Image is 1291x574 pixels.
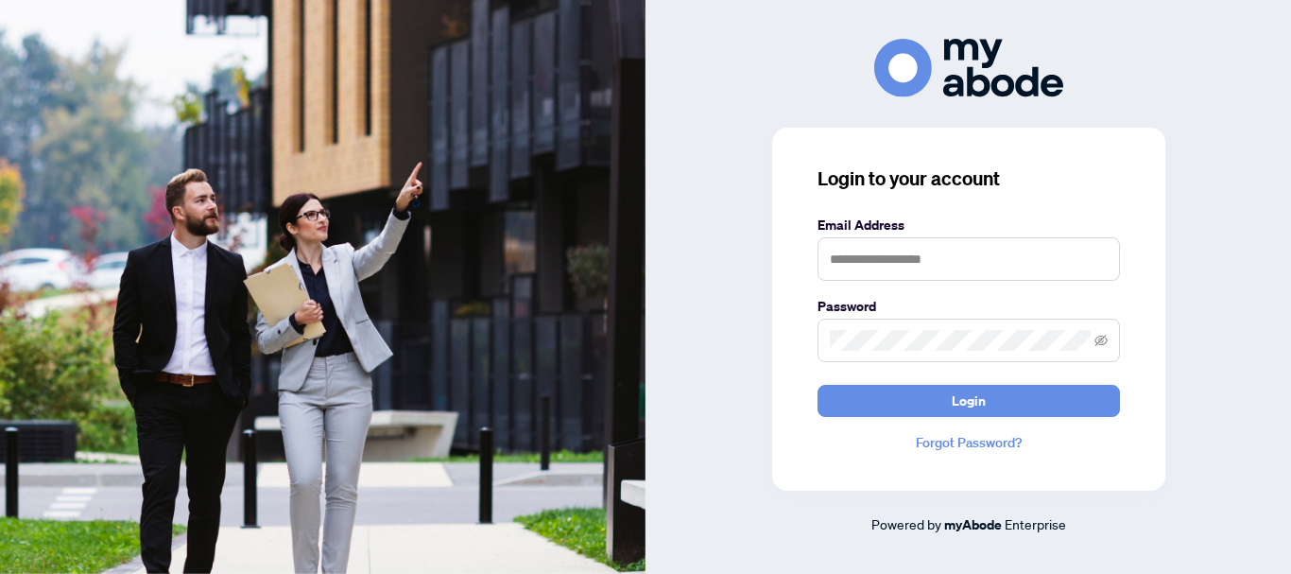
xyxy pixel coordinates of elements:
span: eye-invisible [1094,334,1108,347]
span: Powered by [871,515,941,532]
a: myAbode [944,514,1002,535]
label: Password [818,296,1120,317]
h3: Login to your account [818,165,1120,192]
span: Login [952,386,986,416]
button: Login [818,385,1120,417]
span: Enterprise [1005,515,1066,532]
label: Email Address [818,215,1120,235]
a: Forgot Password? [818,432,1120,453]
img: ma-logo [874,39,1063,96]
